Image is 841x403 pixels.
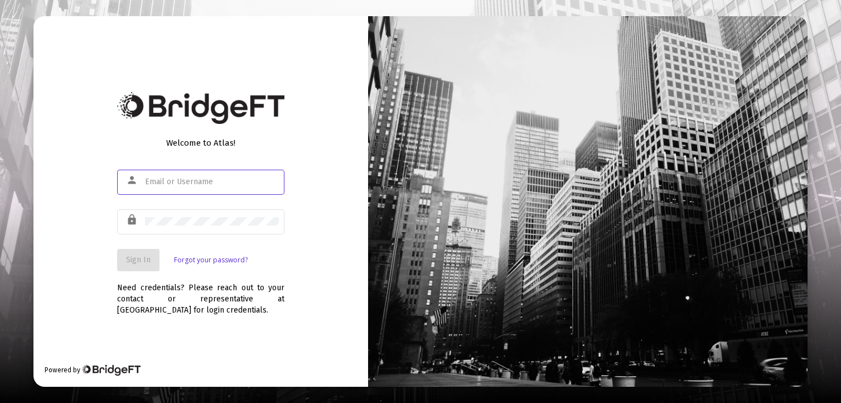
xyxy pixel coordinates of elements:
div: Need credentials? Please reach out to your contact or representative at [GEOGRAPHIC_DATA] for log... [117,271,284,316]
mat-icon: lock [126,213,139,227]
img: Bridge Financial Technology Logo [117,92,284,124]
div: Welcome to Atlas! [117,137,284,148]
input: Email or Username [145,177,279,186]
mat-icon: person [126,174,139,187]
button: Sign In [117,249,159,271]
a: Forgot your password? [174,255,248,266]
img: Bridge Financial Technology Logo [81,364,140,376]
span: Sign In [126,255,151,265]
div: Powered by [45,364,140,376]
